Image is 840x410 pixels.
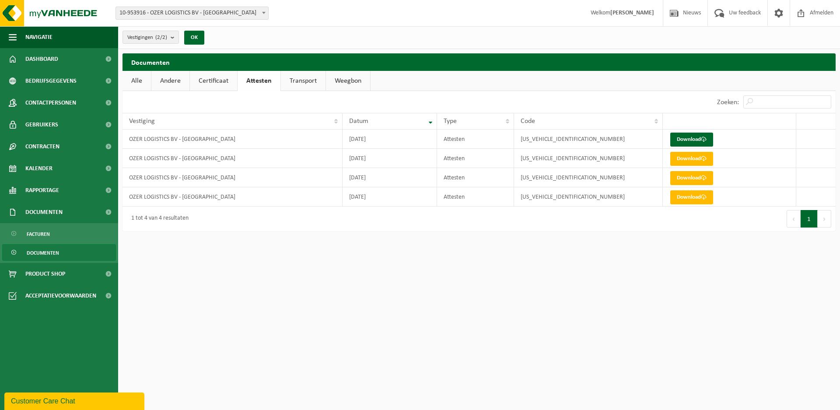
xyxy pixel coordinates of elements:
label: Zoeken: [717,99,739,106]
a: Download [670,152,713,166]
span: Rapportage [25,179,59,201]
div: 1 tot 4 van 4 resultaten [127,211,189,227]
span: Vestigingen [127,31,167,44]
a: Alle [122,71,151,91]
a: Documenten [2,244,116,261]
td: Attesten [437,187,514,207]
a: Attesten [238,71,280,91]
span: Acceptatievoorwaarden [25,285,96,307]
span: Documenten [27,245,59,261]
td: OZER LOGISTICS BV - [GEOGRAPHIC_DATA] [122,149,343,168]
td: OZER LOGISTICS BV - [GEOGRAPHIC_DATA] [122,187,343,207]
td: Attesten [437,130,514,149]
button: Next [818,210,831,228]
span: Contracten [25,136,59,158]
td: [US_VEHICLE_IDENTIFICATION_NUMBER] [514,187,663,207]
td: Attesten [437,149,514,168]
a: Transport [281,71,325,91]
a: Facturen [2,225,116,242]
a: Certificaat [190,71,237,91]
td: OZER LOGISTICS BV - [GEOGRAPHIC_DATA] [122,130,343,149]
span: Type [444,118,457,125]
button: Vestigingen(2/2) [122,31,179,44]
a: Download [670,171,713,185]
span: Facturen [27,226,50,242]
count: (2/2) [155,35,167,40]
td: [DATE] [343,187,437,207]
td: [US_VEHICLE_IDENTIFICATION_NUMBER] [514,149,663,168]
a: Andere [151,71,189,91]
span: Gebruikers [25,114,58,136]
span: Navigatie [25,26,52,48]
a: Weegbon [326,71,370,91]
td: [DATE] [343,130,437,149]
span: Dashboard [25,48,58,70]
span: 10-953916 - OZER LOGISTICS BV - ROTTERDAM [115,7,269,20]
span: Product Shop [25,263,65,285]
span: Kalender [25,158,52,179]
span: Vestiging [129,118,155,125]
span: Bedrijfsgegevens [25,70,77,92]
iframe: chat widget [4,391,146,410]
td: [DATE] [343,149,437,168]
a: Download [670,190,713,204]
button: Previous [787,210,801,228]
td: OZER LOGISTICS BV - [GEOGRAPHIC_DATA] [122,168,343,187]
td: Attesten [437,168,514,187]
td: [US_VEHICLE_IDENTIFICATION_NUMBER] [514,168,663,187]
strong: [PERSON_NAME] [610,10,654,16]
span: Contactpersonen [25,92,76,114]
button: 1 [801,210,818,228]
span: Documenten [25,201,63,223]
td: [DATE] [343,168,437,187]
button: OK [184,31,204,45]
span: Code [521,118,535,125]
a: Download [670,133,713,147]
h2: Documenten [122,53,836,70]
span: 10-953916 - OZER LOGISTICS BV - ROTTERDAM [116,7,268,19]
td: [US_VEHICLE_IDENTIFICATION_NUMBER] [514,130,663,149]
span: Datum [349,118,368,125]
